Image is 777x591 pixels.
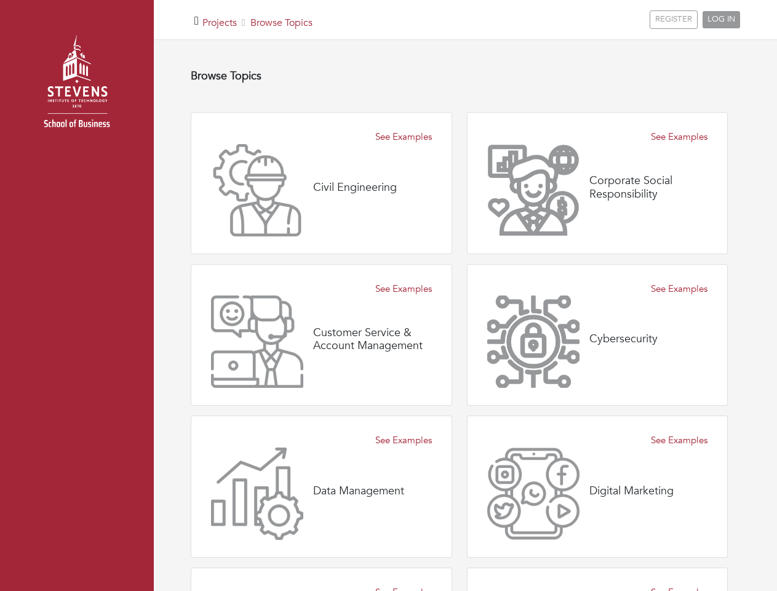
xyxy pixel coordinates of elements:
[375,282,432,296] a: See Examples
[202,16,237,30] a: Projects
[12,22,141,151] img: stevens_logo.png
[589,332,658,346] h4: Cybersecurity
[375,130,432,144] a: See Examples
[191,70,728,83] h4: Browse Topics
[650,10,698,29] a: REGISTER
[651,282,707,296] a: See Examples
[589,174,708,201] h4: Corporate Social Responsibility
[313,326,432,353] h4: Customer Service & Account Management
[651,433,707,448] a: See Examples
[313,484,404,498] h4: Data Management
[313,181,397,195] h4: Civil Engineering
[651,130,707,144] a: See Examples
[589,484,674,498] h4: Digital Marketing
[703,11,740,28] a: LOG IN
[250,16,313,30] a: Browse Topics
[375,433,432,448] a: See Examples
